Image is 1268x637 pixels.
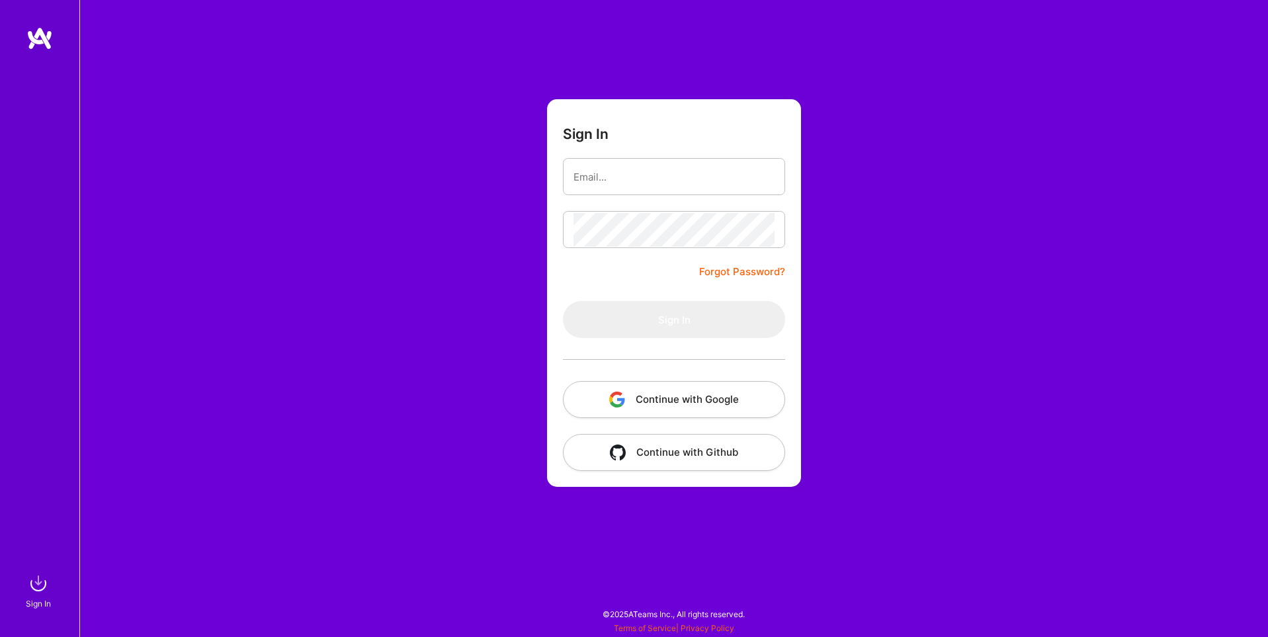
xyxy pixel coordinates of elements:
[563,434,785,471] button: Continue with Github
[563,126,609,142] h3: Sign In
[563,381,785,418] button: Continue with Google
[25,570,52,597] img: sign in
[609,392,625,407] img: icon
[563,301,785,338] button: Sign In
[614,623,676,633] a: Terms of Service
[610,445,626,460] img: icon
[26,597,51,611] div: Sign In
[573,160,775,194] input: Email...
[26,26,53,50] img: logo
[699,264,785,280] a: Forgot Password?
[681,623,734,633] a: Privacy Policy
[79,597,1268,630] div: © 2025 ATeams Inc., All rights reserved.
[28,570,52,611] a: sign inSign In
[614,623,734,633] span: |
